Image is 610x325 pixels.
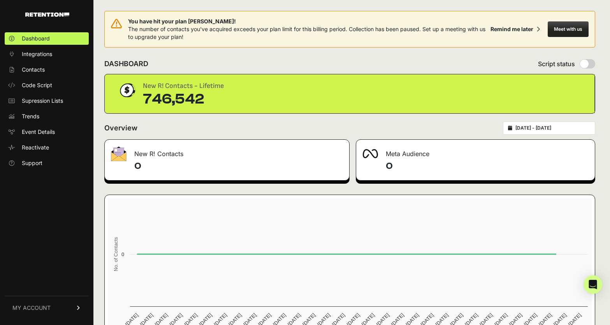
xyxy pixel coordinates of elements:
[134,160,343,172] h4: 0
[22,144,49,151] span: Reactivate
[5,157,89,169] a: Support
[128,18,487,25] span: You have hit your plan [PERSON_NAME]!
[538,59,575,69] span: Script status
[5,110,89,123] a: Trends
[143,91,224,107] div: 746,542
[105,140,349,163] div: New R! Contacts
[5,63,89,76] a: Contacts
[362,149,378,158] img: fa-meta-2f981b61bb99beabf952f7030308934f19ce035c18b003e963880cc3fabeebb7.png
[22,128,55,136] span: Event Details
[22,66,45,74] span: Contacts
[25,12,69,17] img: Retention.com
[143,81,224,91] div: New R! Contacts - Lifetime
[22,50,52,58] span: Integrations
[12,304,51,312] span: MY ACCOUNT
[22,81,52,89] span: Code Script
[22,35,50,42] span: Dashboard
[356,140,595,163] div: Meta Audience
[386,160,589,172] h4: 0
[5,48,89,60] a: Integrations
[113,237,119,271] text: No. of Contacts
[22,97,63,105] span: Supression Lists
[5,126,89,138] a: Event Details
[121,251,124,257] text: 0
[104,123,137,134] h2: Overview
[5,32,89,45] a: Dashboard
[22,159,42,167] span: Support
[128,26,485,40] span: The number of contacts you've acquired exceeds your plan limit for this billing period. Collectio...
[5,95,89,107] a: Supression Lists
[584,275,602,294] div: Open Intercom Messenger
[5,79,89,91] a: Code Script
[490,25,533,33] div: Remind me later
[5,141,89,154] a: Reactivate
[104,58,148,69] h2: DASHBOARD
[5,296,89,320] a: MY ACCOUNT
[487,22,543,36] button: Remind me later
[548,21,589,37] button: Meet with us
[22,112,39,120] span: Trends
[111,146,127,161] img: fa-envelope-19ae18322b30453b285274b1b8af3d052b27d846a4fbe8435d1a52b978f639a2.png
[117,81,137,100] img: dollar-coin-05c43ed7efb7bc0c12610022525b4bbbb207c7efeef5aecc26f025e68dcafac9.png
